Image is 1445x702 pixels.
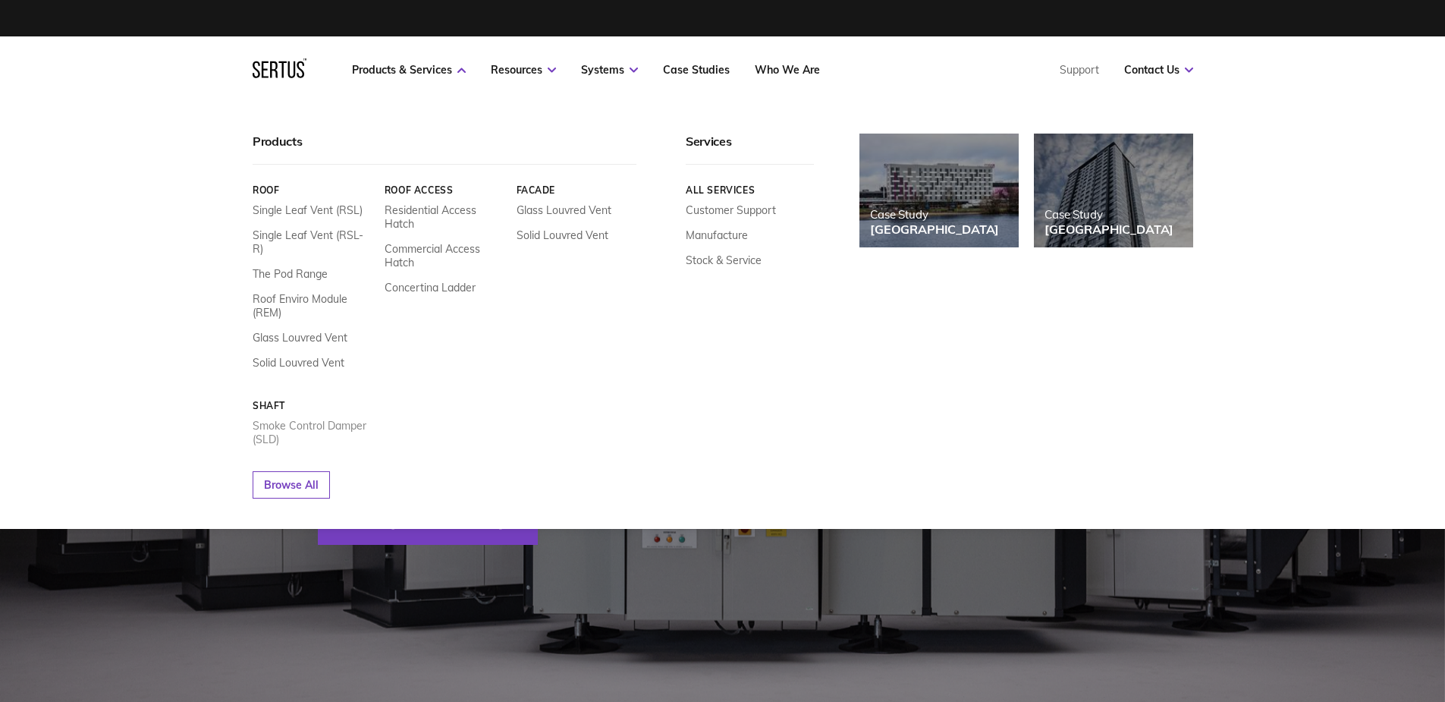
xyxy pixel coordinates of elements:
[1034,134,1193,247] a: Case Study[GEOGRAPHIC_DATA]
[253,267,328,281] a: The Pod Range
[1172,526,1445,702] iframe: Chat Widget
[686,184,814,196] a: All services
[870,207,999,222] div: Case Study
[384,184,504,196] a: Roof Access
[253,356,344,370] a: Solid Louvred Vent
[253,228,373,256] a: Single Leaf Vent (RSL-R)
[1124,63,1193,77] a: Contact Us
[384,203,504,231] a: Residential Access Hatch
[253,184,373,196] a: Roof
[253,203,363,217] a: Single Leaf Vent (RSL)
[253,331,347,345] a: Glass Louvred Vent
[870,222,999,237] div: [GEOGRAPHIC_DATA]
[1060,63,1099,77] a: Support
[686,253,762,267] a: Stock & Service
[1044,207,1173,222] div: Case Study
[384,281,475,294] a: Concertina Ladder
[384,242,504,269] a: Commercial Access Hatch
[686,134,814,165] div: Services
[516,228,608,242] a: Solid Louvred Vent
[1044,222,1173,237] div: [GEOGRAPHIC_DATA]
[686,203,776,217] a: Customer Support
[516,184,636,196] a: Facade
[253,292,373,320] a: Roof Enviro Module (REM)
[663,63,730,77] a: Case Studies
[352,63,466,77] a: Products & Services
[253,400,373,411] a: Shaft
[516,203,611,217] a: Glass Louvred Vent
[859,134,1019,247] a: Case Study[GEOGRAPHIC_DATA]
[253,134,636,165] div: Products
[686,228,748,242] a: Manufacture
[755,63,820,77] a: Who We Are
[581,63,638,77] a: Systems
[253,419,373,446] a: Smoke Control Damper (SLD)
[491,63,556,77] a: Resources
[253,471,330,499] a: Browse All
